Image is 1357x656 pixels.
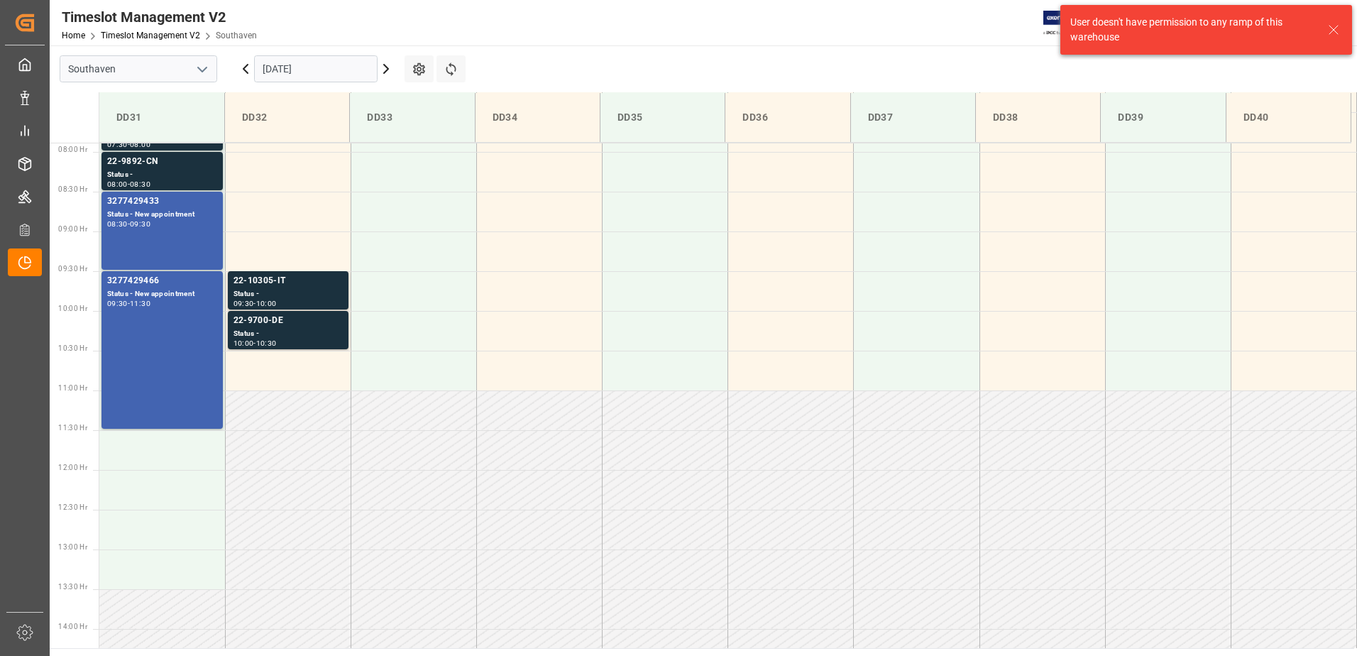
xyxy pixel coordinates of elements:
div: Status - [234,288,343,300]
div: 08:00 [130,141,150,148]
div: DD32 [236,104,338,131]
div: 10:00 [234,340,254,346]
span: 14:00 Hr [58,623,87,630]
div: DD36 [737,104,838,131]
span: 09:00 Hr [58,225,87,233]
img: Exertis%20JAM%20-%20Email%20Logo.jpg_1722504956.jpg [1043,11,1092,35]
span: 10:30 Hr [58,344,87,352]
input: DD.MM.YYYY [254,55,378,82]
span: 12:30 Hr [58,503,87,511]
div: 08:30 [130,181,150,187]
div: 22-9700-DE [234,314,343,328]
span: 10:00 Hr [58,305,87,312]
span: 11:30 Hr [58,424,87,432]
div: - [128,221,130,227]
button: open menu [191,58,212,80]
span: 11:00 Hr [58,384,87,392]
span: 12:00 Hr [58,464,87,471]
div: DD38 [987,104,1089,131]
span: 09:30 Hr [58,265,87,273]
div: DD33 [361,104,463,131]
div: 09:30 [234,300,254,307]
div: 3277429433 [107,195,217,209]
div: 08:00 [107,181,128,187]
span: 13:00 Hr [58,543,87,551]
div: DD35 [612,104,713,131]
div: DD31 [111,104,213,131]
span: 08:30 Hr [58,185,87,193]
input: Type to search/select [60,55,217,82]
div: 09:30 [107,300,128,307]
div: User doesn't have permission to any ramp of this warehouse [1070,15,1314,45]
div: 09:30 [130,221,150,227]
div: 22-10305-IT [234,274,343,288]
div: 10:00 [256,300,277,307]
div: Status - [234,328,343,340]
div: 22-9892-CN [107,155,217,169]
div: - [253,300,256,307]
div: Status - New appointment [107,288,217,300]
div: 3277429466 [107,274,217,288]
div: 08:30 [107,221,128,227]
div: - [128,300,130,307]
span: 08:00 Hr [58,146,87,153]
div: 10:30 [256,340,277,346]
div: Status - New appointment [107,209,217,221]
div: 07:30 [107,141,128,148]
span: 13:30 Hr [58,583,87,591]
div: 11:30 [130,300,150,307]
div: DD40 [1238,104,1339,131]
a: Home [62,31,85,40]
div: DD37 [862,104,964,131]
div: - [253,340,256,346]
div: - [128,181,130,187]
div: Timeslot Management V2 [62,6,257,28]
div: Status - [107,169,217,181]
a: Timeslot Management V2 [101,31,200,40]
div: - [128,141,130,148]
div: DD34 [487,104,588,131]
div: DD39 [1112,104,1214,131]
